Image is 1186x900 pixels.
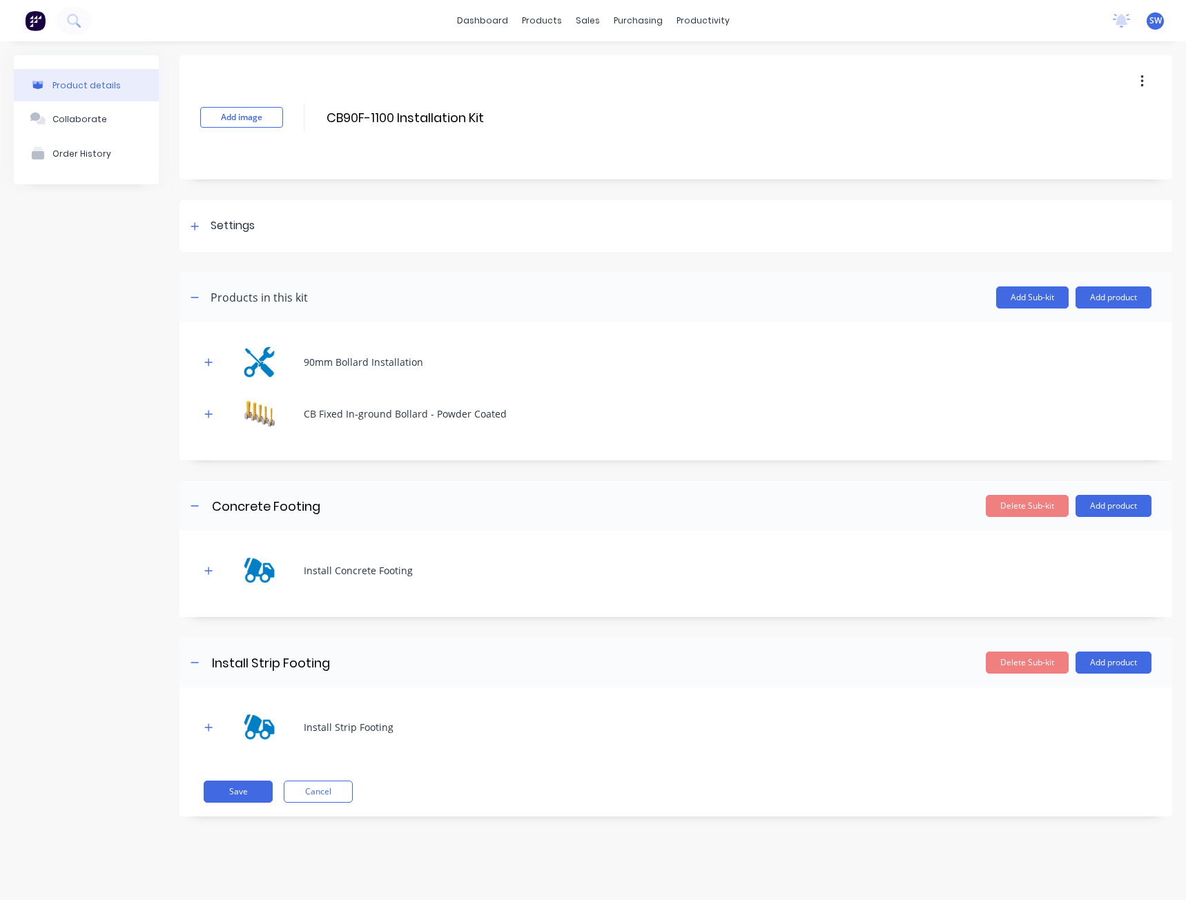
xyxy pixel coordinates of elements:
div: products [515,10,569,31]
button: Save [204,781,273,803]
button: Collaborate [14,101,159,136]
div: Settings [211,217,255,235]
button: Add product [1076,652,1151,674]
button: Cancel [284,781,353,803]
input: Enter sub-kit name [211,496,455,516]
input: Enter sub-kit name [211,653,455,673]
button: Order History [14,136,159,170]
div: 90mm Bollard Installation [304,355,423,369]
input: Enter kit name [325,108,570,128]
button: Delete Sub-kit [986,495,1069,517]
div: Products in this kit [211,289,308,306]
button: Add product [1076,495,1151,517]
div: Product details [52,80,121,90]
img: CB Fixed In-ground Bollard - Powder Coated [224,395,293,433]
img: Factory [25,10,46,31]
button: Add image [200,107,283,128]
div: Install Concrete Footing [304,563,413,578]
div: sales [569,10,607,31]
a: dashboard [450,10,515,31]
img: Install Concrete Footing [224,551,293,589]
div: Install Strip Footing [304,720,393,734]
span: SW [1149,14,1162,27]
div: Order History [52,148,111,159]
button: Add Sub-kit [996,286,1069,309]
button: Delete Sub-kit [986,652,1069,674]
div: productivity [670,10,737,31]
img: 90mm Bollard Installation [224,343,293,381]
img: Install Strip Footing [224,708,293,746]
div: Collaborate [52,114,107,124]
button: Add product [1076,286,1151,309]
div: purchasing [607,10,670,31]
button: Product details [14,69,159,101]
div: CB Fixed In-ground Bollard - Powder Coated [304,407,507,421]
